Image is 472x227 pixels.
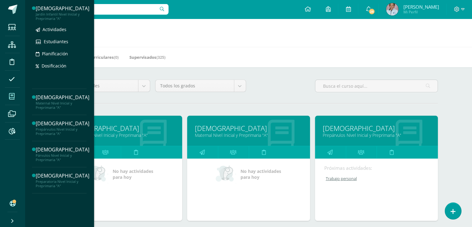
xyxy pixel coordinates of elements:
a: Todos los grados [155,80,246,92]
img: no_activities_small.png [88,165,108,183]
a: Trabajo personal [324,176,429,181]
span: Todos los niveles [64,80,133,92]
div: [DEMOGRAPHIC_DATA] [36,94,89,101]
a: Maternal Nivel Inicial y Preprimaria "A" [195,132,302,138]
span: No hay actividades para hoy [113,168,153,180]
div: Preparatoria Nivel Inicial y Preprimaria "A" [36,179,89,188]
a: [DEMOGRAPHIC_DATA] [195,123,302,133]
span: (325) [156,54,165,60]
a: [DEMOGRAPHIC_DATA]Preparatoria Nivel Inicial y Preprimaria "A" [36,172,89,188]
div: Prepárvulos Nivel Inicial y Preprimaria "A" [36,127,89,136]
input: Busca un usuario... [29,4,169,15]
div: Maternal Nivel Inicial y Preprimaria "A" [36,101,89,110]
div: [DEMOGRAPHIC_DATA] [36,172,89,179]
div: [DEMOGRAPHIC_DATA] [36,146,89,153]
a: Todos los niveles [60,80,150,92]
span: Actividades [43,26,66,32]
a: Supervisados(325) [129,52,165,62]
span: Todos los grados [160,80,229,92]
img: no_activities_small.png [216,165,236,183]
a: Prepárvulos Nivel Inicial y Preprimaria "A" [323,132,430,138]
a: Jardín Infantil Nivel Inicial y Preprimaria "A" [67,132,174,138]
a: [DEMOGRAPHIC_DATA]Párvulos Nivel Inicial y Preprimaria "A" [36,146,89,162]
span: (0) [114,54,119,60]
span: No hay actividades para hoy [240,168,281,180]
span: Mi Perfil [403,9,439,15]
div: [DEMOGRAPHIC_DATA] [36,5,89,12]
div: [DEMOGRAPHIC_DATA] [36,120,89,127]
span: Dosificación [42,63,66,69]
div: Jardín Infantil Nivel Inicial y Preprimaria "A" [36,12,89,21]
a: Estudiantes [36,38,89,45]
a: [DEMOGRAPHIC_DATA]Prepárvulos Nivel Inicial y Preprimaria "A" [36,120,89,136]
input: Busca el curso aquí... [315,80,438,92]
a: [DEMOGRAPHIC_DATA] [323,123,430,133]
div: Párvulos Nivel Inicial y Preprimaria "A" [36,153,89,162]
span: Estudiantes [44,39,68,44]
a: Dosificación [36,62,89,69]
a: [DEMOGRAPHIC_DATA]Jardín Infantil Nivel Inicial y Preprimaria "A" [36,5,89,21]
a: Actividades [36,26,89,33]
img: 55aacedf8adb5f628c9ac20f0ef23465.png [386,3,398,16]
span: 28 [368,8,375,15]
span: Planificación [42,51,68,57]
a: [DEMOGRAPHIC_DATA]Maternal Nivel Inicial y Preprimaria "A" [36,94,89,110]
a: Mis Extracurriculares(0) [70,52,119,62]
a: Planificación [36,50,89,57]
span: [PERSON_NAME] [403,4,439,10]
div: Próximas actividades: [324,165,429,171]
a: [DEMOGRAPHIC_DATA] [67,123,174,133]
